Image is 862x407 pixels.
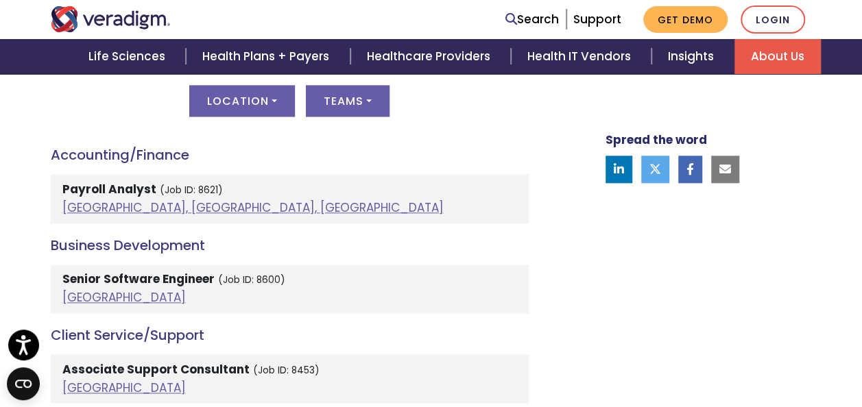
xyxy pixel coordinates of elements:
[160,184,223,197] small: (Job ID: 8621)
[72,39,186,74] a: Life Sciences
[734,39,821,74] a: About Us
[189,85,295,116] button: Location
[62,199,444,216] a: [GEOGRAPHIC_DATA], [GEOGRAPHIC_DATA], [GEOGRAPHIC_DATA]
[62,361,250,378] strong: Associate Support Consultant
[186,39,350,74] a: Health Plans + Payers
[51,237,529,254] h4: Business Development
[62,289,186,306] a: [GEOGRAPHIC_DATA]
[218,273,285,286] small: (Job ID: 8600)
[253,364,320,377] small: (Job ID: 8453)
[573,11,621,27] a: Support
[350,39,511,74] a: Healthcare Providers
[741,5,805,34] a: Login
[62,380,186,396] a: [GEOGRAPHIC_DATA]
[62,271,215,287] strong: Senior Software Engineer
[306,85,390,116] button: Teams
[51,327,529,343] h4: Client Service/Support
[7,367,40,400] button: Open CMP widget
[511,39,651,74] a: Health IT Vendors
[643,6,728,33] a: Get Demo
[62,181,156,197] strong: Payroll Analyst
[505,10,559,29] a: Search
[651,39,734,74] a: Insights
[51,147,529,163] h4: Accounting/Finance
[606,132,707,148] strong: Spread the word
[51,6,171,32] img: Veradigm logo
